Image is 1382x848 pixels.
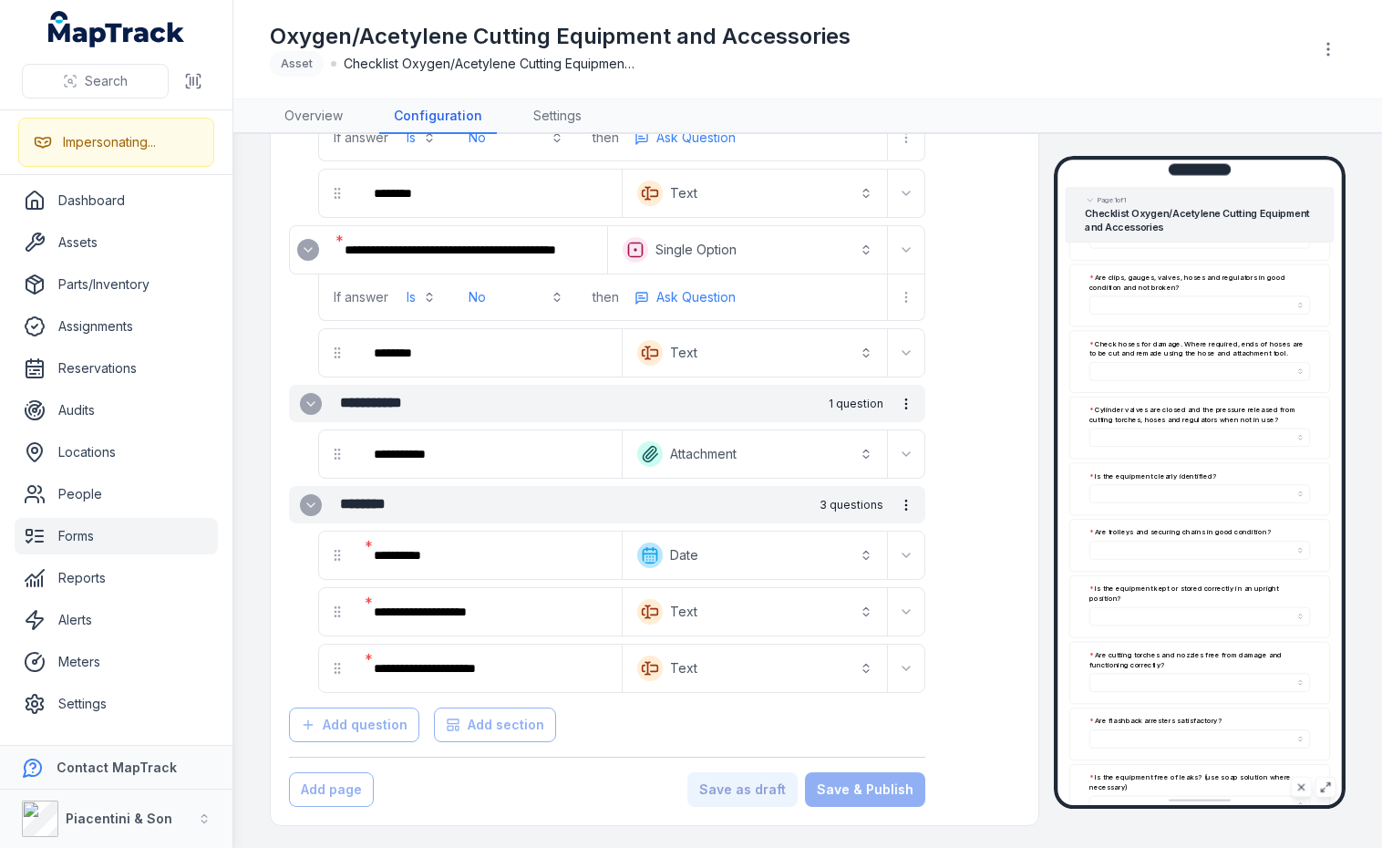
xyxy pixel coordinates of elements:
[15,434,218,471] a: Locations
[15,224,218,261] a: Assets
[330,346,345,360] svg: drag
[892,440,921,469] button: Expand
[330,186,345,201] svg: drag
[57,760,177,775] strong: Contact MapTrack
[892,654,921,683] button: Expand
[290,232,326,268] div: :r98:-form-item-label
[892,541,921,570] button: Expand
[330,605,345,619] svg: drag
[330,230,603,270] div: :r99:-form-item-label
[22,64,169,98] button: Search
[270,99,357,134] a: Overview
[379,99,497,134] a: Configuration
[891,490,922,521] button: more-detail
[300,393,322,415] button: Expand
[626,284,744,311] button: more-detail
[626,434,883,474] button: Attachment
[593,288,619,306] span: then
[1089,527,1271,537] label: Are trolleys and securing chains in good condition?
[319,175,356,212] div: drag
[48,11,185,47] a: MapTrack
[15,266,218,303] a: Parts/Inventory
[1089,584,1310,603] label: Is the equipment kept or stored correctly in an upright position?
[359,434,618,474] div: :ra3:-form-item-label
[892,235,921,264] button: Expand
[626,535,883,575] button: Date
[626,648,883,688] button: Text
[15,308,218,345] a: Assignments
[458,281,574,314] button: No
[820,498,883,512] span: 3 questions
[297,239,319,261] button: Expand
[15,602,218,638] a: Alerts
[319,650,356,687] div: drag
[1089,339,1310,358] label: Check hoses for damage. Where required, ends of hoses are to be cut and remade using the hose and...
[330,447,345,461] svg: drag
[1097,195,1125,205] span: Page 1 of 1
[330,661,345,676] svg: drag
[626,124,744,151] button: more-detail
[612,230,883,270] button: Single Option
[359,535,618,575] div: :rad:-form-item-label
[891,388,922,419] button: more-detail
[458,121,574,154] button: No
[319,335,356,371] div: drag
[15,560,218,596] a: Reports
[656,288,736,306] span: Ask Question
[15,686,218,722] a: Settings
[66,811,172,826] strong: Piacentini & Son
[1089,273,1310,292] label: Are clips, gauges, valves, hoses and regulators in good condition and not broken?
[359,592,618,632] div: :raj:-form-item-label
[396,121,447,154] button: Is
[15,644,218,680] a: Meters
[319,594,356,630] div: drag
[359,333,618,373] div: :r9p:-form-item-label
[334,288,388,306] span: If answer
[334,129,388,147] span: If answer
[15,518,218,554] a: Forms
[15,476,218,512] a: People
[270,22,851,51] h1: Oxygen/Acetylene Cutting Equipment and Accessories
[63,133,156,151] div: Impersonating...
[593,129,619,147] span: then
[359,173,618,213] div: :r92:-form-item-label
[1089,405,1310,424] label: Cylinder valves are closed and the pressure released from cutting torches, hoses and regulators w...
[892,283,921,312] button: more-detail
[1089,471,1216,481] label: Is the equipment clearly identified?
[656,129,736,147] span: Ask Question
[319,537,356,574] div: drag
[1089,772,1310,791] label: Is the equipment free of leaks? (use soap solution where necessary)
[892,338,921,367] button: Expand
[626,592,883,632] button: Text
[892,179,921,208] button: Expand
[1089,650,1310,669] label: Are cutting torches and nozzles free from damage and functioning correctly?
[626,173,883,213] button: Text
[300,494,322,516] button: Expand
[396,281,447,314] button: Is
[626,333,883,373] button: Text
[344,55,635,73] span: Checklist Oxygen/Acetylene Cutting Equipment and Accessories
[359,648,618,688] div: :rap:-form-item-label
[15,392,218,429] a: Audits
[15,182,218,219] a: Dashboard
[270,51,324,77] div: Asset
[1086,207,1315,234] h2: Checklist Oxygen/Acetylene Cutting Equipment and Accessories
[892,597,921,626] button: Expand
[519,99,596,134] a: Settings
[15,350,218,387] a: Reservations
[892,123,921,152] button: more-detail
[85,72,128,90] span: Search
[829,397,883,411] span: 1 question
[330,548,345,563] svg: drag
[319,436,356,472] div: drag
[1089,716,1222,726] label: Are flashback arresters satisfactory?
